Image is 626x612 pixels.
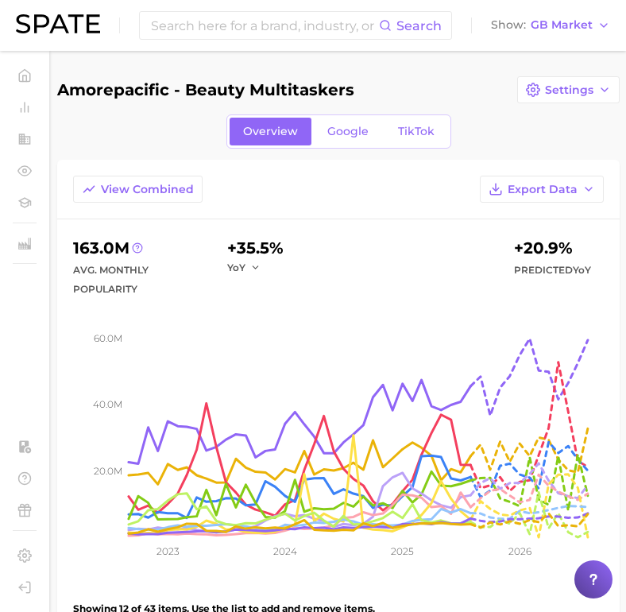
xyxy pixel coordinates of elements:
[273,545,297,557] tspan: 2024
[327,125,369,138] span: Google
[101,183,194,196] span: View Combined
[73,235,214,261] div: 163.0m
[13,575,37,599] a: Log out. Currently logged in with e-mail mathilde@spate.nyc.
[487,15,614,36] button: ShowGB Market
[398,125,435,138] span: TikTok
[491,21,526,29] span: Show
[517,76,620,103] button: Settings
[230,118,311,145] a: Overview
[314,118,382,145] a: Google
[227,261,245,274] span: YoY
[93,398,122,410] tspan: 40.0m
[149,12,379,39] input: Search here for a brand, industry, or ingredient
[514,235,591,261] div: +20.9%
[57,81,354,99] h1: Amorepacific - Beauty Multitaskers
[480,176,604,203] button: Export Data
[73,176,203,203] button: View Combined
[16,14,100,33] img: SPATE
[156,545,180,557] tspan: 2023
[545,83,593,97] span: Settings
[384,118,448,145] a: TikTok
[514,261,591,280] span: Predicted
[508,183,578,196] span: Export Data
[573,264,591,276] span: YoY
[243,125,298,138] span: Overview
[391,545,414,557] tspan: 2025
[94,332,122,344] tspan: 60.0m
[531,21,593,29] span: GB Market
[508,545,531,557] tspan: 2026
[396,18,442,33] span: Search
[227,261,261,274] button: YoY
[94,465,122,477] tspan: 20.0m
[73,261,214,299] div: Avg. Monthly Popularity
[227,235,284,261] div: +35.5%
